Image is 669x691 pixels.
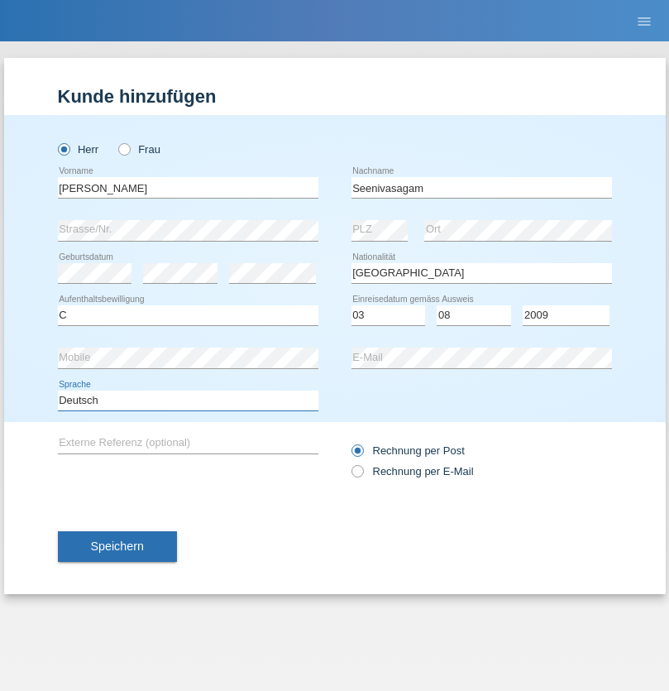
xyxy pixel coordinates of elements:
a: menu [628,16,661,26]
h1: Kunde hinzufügen [58,86,612,107]
input: Rechnung per E-Mail [351,465,362,486]
input: Herr [58,143,69,154]
input: Rechnung per Post [351,444,362,465]
label: Rechnung per E-Mail [351,465,474,477]
button: Speichern [58,531,177,563]
i: menu [636,13,652,30]
span: Speichern [91,540,144,553]
label: Rechnung per Post [351,444,465,457]
label: Frau [118,143,160,156]
input: Frau [118,143,129,154]
label: Herr [58,143,99,156]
